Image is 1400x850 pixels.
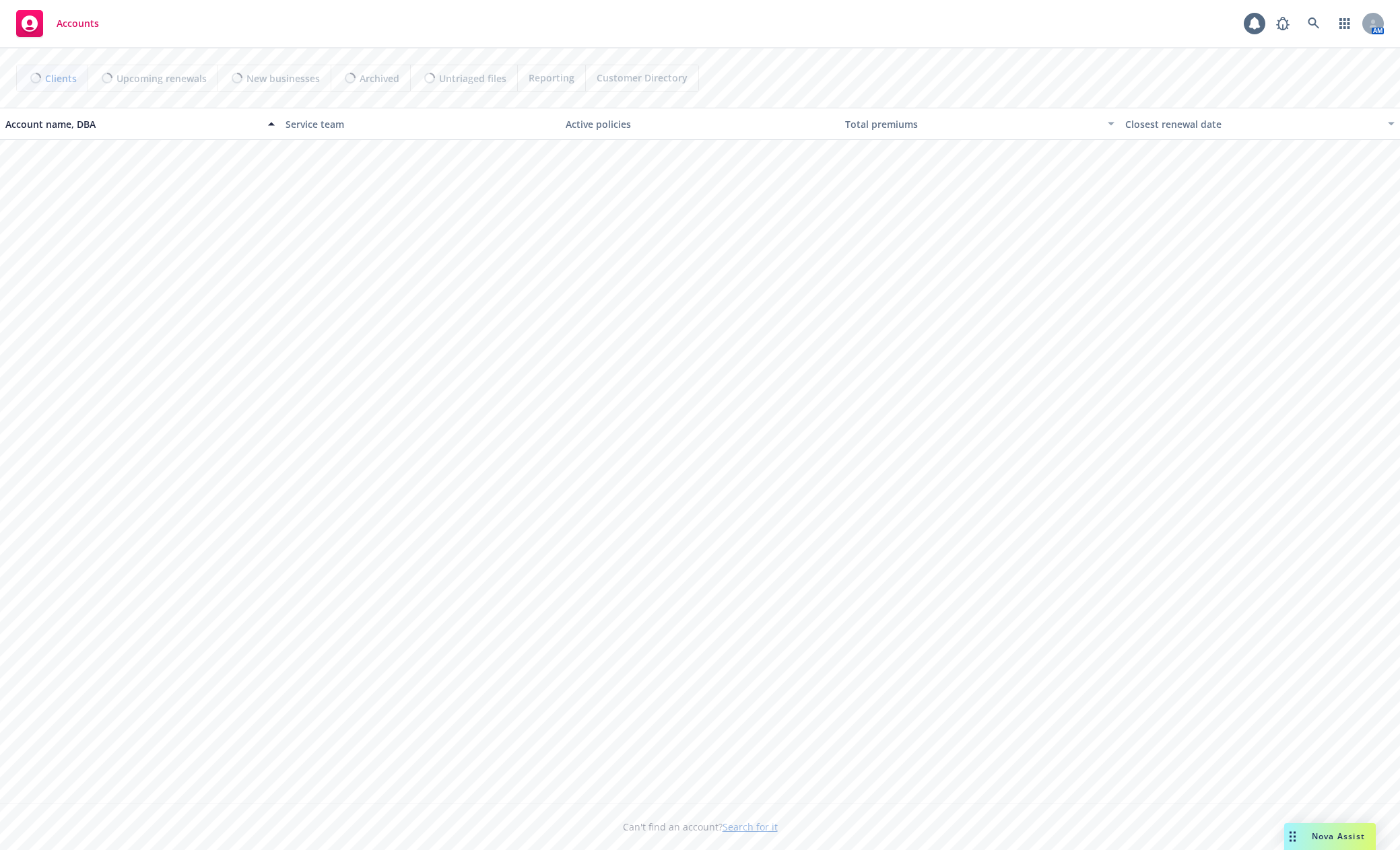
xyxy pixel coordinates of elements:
[45,71,77,85] span: Clients
[439,71,506,85] span: Untriaged files
[5,117,260,131] div: Account name, DBA
[566,117,835,131] div: Active policies
[1120,108,1400,140] button: Closest renewal date
[845,117,1100,131] div: Total premiums
[280,108,560,140] button: Service team
[560,108,840,140] button: Active policies
[57,18,99,29] span: Accounts
[286,117,555,131] div: Service team
[623,820,778,834] span: Can't find an account?
[360,71,399,85] span: Archived
[1284,823,1301,850] div: Drag to move
[1331,10,1358,37] a: Switch app
[116,71,207,85] span: Upcoming renewals
[1269,10,1296,37] a: Report a Bug
[840,108,1120,140] button: Total premiums
[1125,117,1380,131] div: Closest renewal date
[597,71,688,85] span: Customer Directory
[246,71,320,85] span: New businesses
[1300,10,1327,37] a: Search
[723,820,778,833] a: Search for it
[529,71,574,85] span: Reporting
[1312,830,1365,842] span: Nova Assist
[11,5,104,42] a: Accounts
[1284,823,1376,850] button: Nova Assist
